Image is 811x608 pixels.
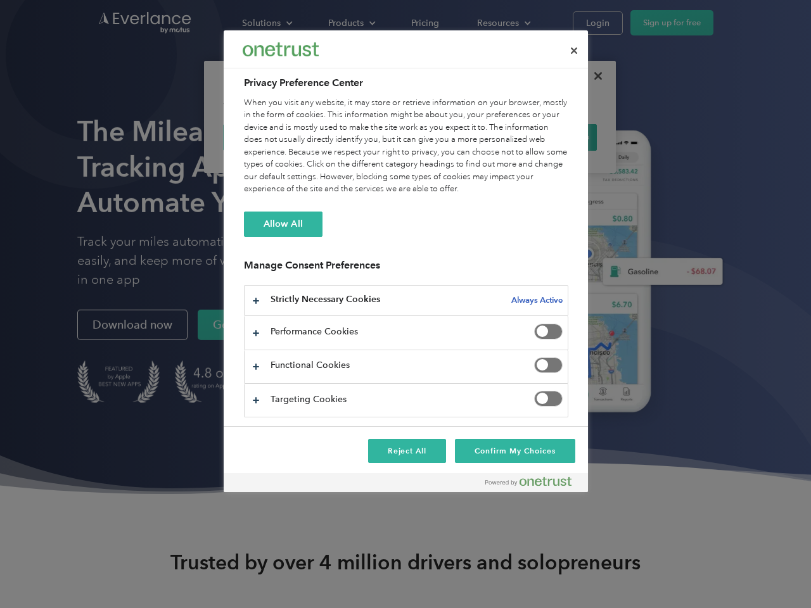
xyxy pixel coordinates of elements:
[485,476,572,486] img: Powered by OneTrust Opens in a new Tab
[244,97,568,196] div: When you visit any website, it may store or retrieve information on your browser, mostly in the f...
[455,439,575,463] button: Confirm My Choices
[243,37,319,62] div: Everlance
[243,42,319,56] img: Everlance
[485,476,582,492] a: Powered by OneTrust Opens in a new Tab
[244,212,322,237] button: Allow All
[368,439,447,463] button: Reject All
[244,259,568,279] h3: Manage Consent Preferences
[244,75,568,91] h2: Privacy Preference Center
[560,37,588,65] button: Close
[224,30,588,492] div: Privacy Preference Center
[224,30,588,492] div: Preference center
